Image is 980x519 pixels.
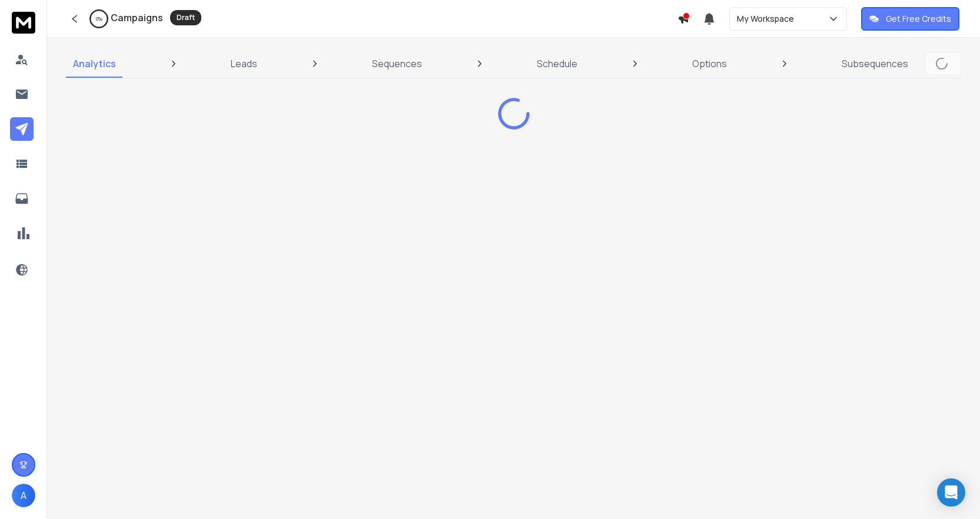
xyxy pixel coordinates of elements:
div: Draft [170,10,201,25]
p: Subsequences [842,57,908,71]
a: Leads [224,49,264,78]
p: My Workspace [737,13,799,25]
h1: Campaigns [111,11,163,25]
a: Subsequences [835,49,915,78]
a: Schedule [530,49,584,78]
button: Get Free Credits [861,7,959,31]
div: Open Intercom Messenger [937,478,965,507]
p: 0 % [96,15,102,22]
p: Leads [231,57,257,71]
a: Options [685,49,734,78]
a: Sequences [365,49,429,78]
a: Analytics [66,49,123,78]
p: Options [692,57,727,71]
p: Sequences [372,57,422,71]
button: A [12,484,35,507]
p: Get Free Credits [886,13,951,25]
p: Schedule [537,57,577,71]
p: Analytics [73,57,116,71]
